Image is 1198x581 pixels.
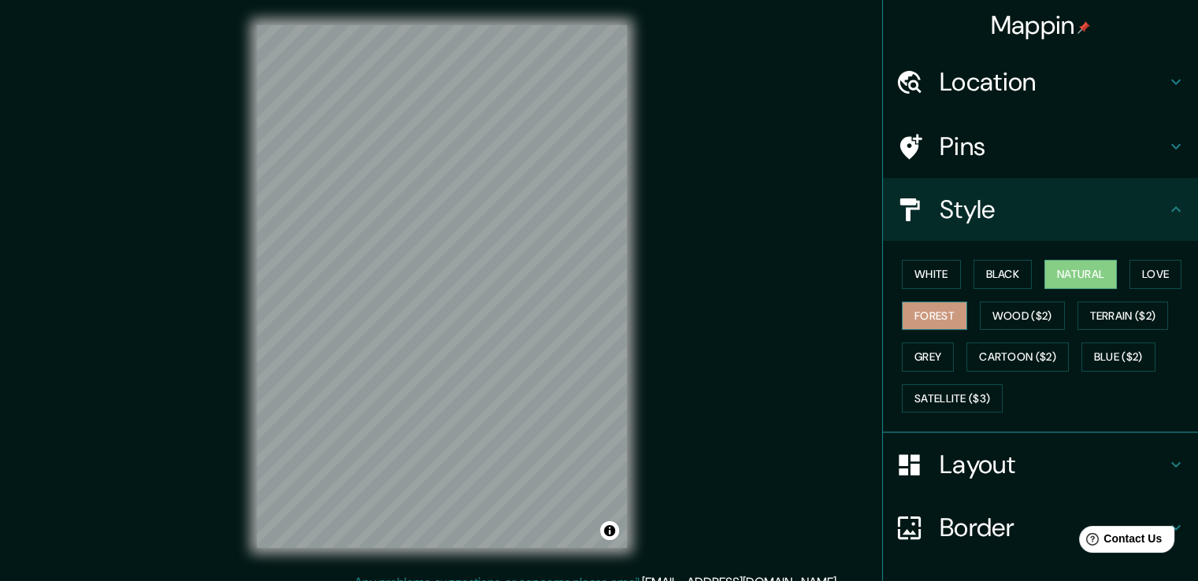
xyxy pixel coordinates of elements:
[991,9,1091,41] h4: Mappin
[1044,260,1117,289] button: Natural
[883,115,1198,178] div: Pins
[902,302,967,331] button: Forest
[902,260,961,289] button: White
[883,178,1198,241] div: Style
[940,194,1166,225] h4: Style
[600,521,619,540] button: Toggle attribution
[1058,520,1181,564] iframe: Help widget launcher
[940,512,1166,543] h4: Border
[940,131,1166,162] h4: Pins
[940,66,1166,98] h4: Location
[1081,342,1155,372] button: Blue ($2)
[902,342,954,372] button: Grey
[940,449,1166,480] h4: Layout
[1129,260,1181,289] button: Love
[974,260,1033,289] button: Black
[883,496,1198,559] div: Border
[966,342,1069,372] button: Cartoon ($2)
[883,50,1198,113] div: Location
[1077,21,1090,34] img: pin-icon.png
[980,302,1065,331] button: Wood ($2)
[902,384,1003,413] button: Satellite ($3)
[1077,302,1169,331] button: Terrain ($2)
[883,433,1198,496] div: Layout
[257,25,627,548] canvas: Map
